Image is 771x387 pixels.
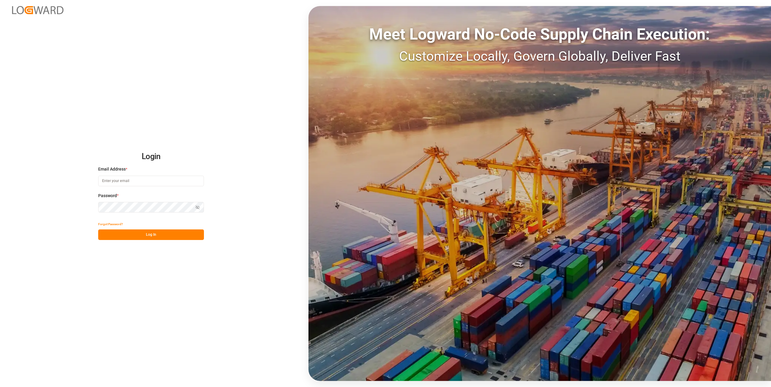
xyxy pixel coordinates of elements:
button: Log In [98,229,204,240]
span: Password [98,193,117,199]
div: Meet Logward No-Code Supply Chain Execution: [308,23,771,46]
h2: Login [98,147,204,166]
button: Forgot Password? [98,219,123,229]
div: Customize Locally, Govern Globally, Deliver Fast [308,46,771,66]
span: Email Address [98,166,126,172]
input: Enter your email [98,176,204,186]
img: Logward_new_orange.png [12,6,63,14]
